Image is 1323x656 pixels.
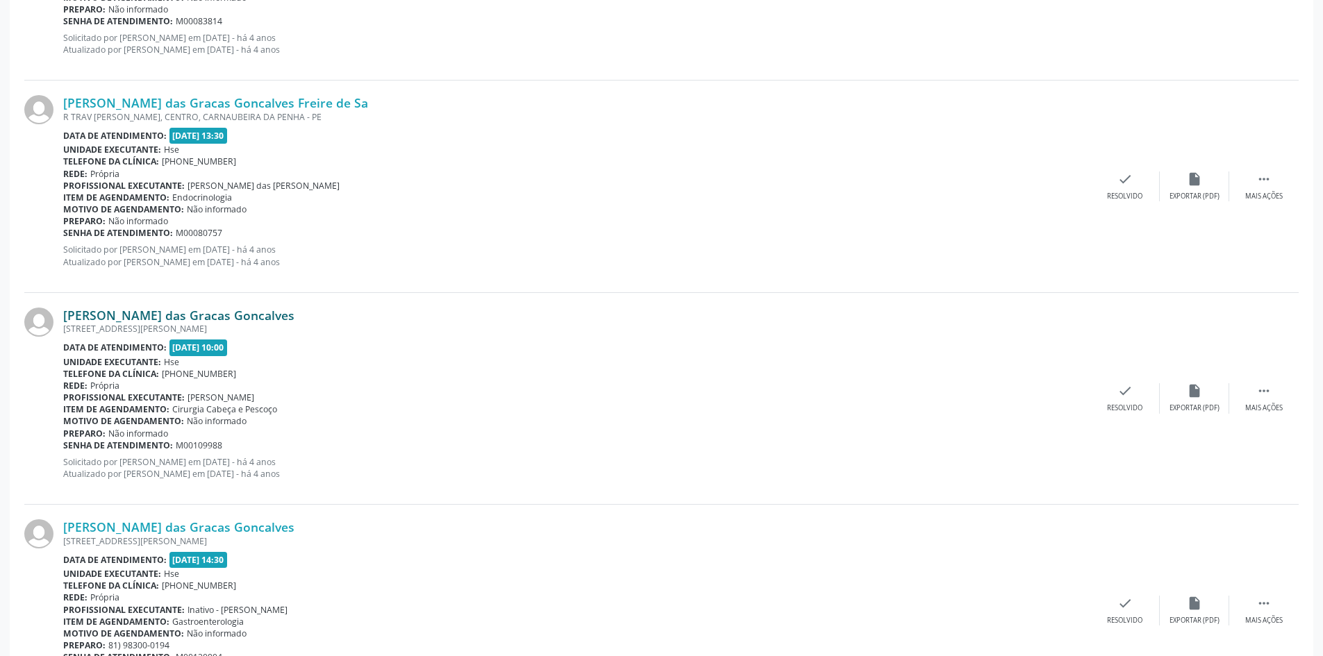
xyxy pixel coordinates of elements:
[162,368,236,380] span: [PHONE_NUMBER]
[1187,383,1202,398] i: insert_drive_file
[63,180,185,192] b: Profissional executante:
[63,519,294,535] a: [PERSON_NAME] das Gracas Goncalves
[63,168,88,180] b: Rede:
[63,203,184,215] b: Motivo de agendamento:
[188,180,340,192] span: [PERSON_NAME] das [PERSON_NAME]
[90,380,119,392] span: Própria
[63,428,106,439] b: Preparo:
[164,144,179,155] span: Hse
[1245,616,1283,625] div: Mais ações
[1107,403,1142,413] div: Resolvido
[63,323,1090,335] div: [STREET_ADDRESS][PERSON_NAME]
[169,128,228,144] span: [DATE] 13:30
[63,604,185,616] b: Profissional executante:
[63,580,159,591] b: Telefone da clínica:
[1256,596,1272,611] i: 
[1256,383,1272,398] i: 
[172,403,277,415] span: Cirurgia Cabeça e Pescoço
[63,439,173,451] b: Senha de atendimento:
[176,439,222,451] span: M00109988
[108,428,168,439] span: Não informado
[63,342,167,353] b: Data de atendimento:
[1187,596,1202,611] i: insert_drive_file
[108,215,168,227] span: Não informado
[172,616,244,628] span: Gastroenterologia
[63,535,1090,547] div: [STREET_ADDRESS][PERSON_NAME]
[63,130,167,142] b: Data de atendimento:
[63,244,1090,267] p: Solicitado por [PERSON_NAME] em [DATE] - há 4 anos Atualizado por [PERSON_NAME] em [DATE] - há 4 ...
[162,580,236,591] span: [PHONE_NUMBER]
[108,3,168,15] span: Não informado
[63,392,185,403] b: Profissional executante:
[164,356,179,368] span: Hse
[1245,192,1283,201] div: Mais ações
[1187,171,1202,187] i: insert_drive_file
[63,155,159,167] b: Telefone da clínica:
[63,144,161,155] b: Unidade executante:
[63,111,1090,123] div: R TRAV [PERSON_NAME], CENTRO, CARNAUBEIRA DA PENHA - PE
[63,192,169,203] b: Item de agendamento:
[1107,616,1142,625] div: Resolvido
[188,392,254,403] span: [PERSON_NAME]
[1117,383,1133,398] i: check
[1170,403,1220,413] div: Exportar (PDF)
[63,215,106,227] b: Preparo:
[24,308,53,337] img: img
[63,616,169,628] b: Item de agendamento:
[176,227,222,239] span: M00080757
[63,568,161,580] b: Unidade executante:
[90,168,119,180] span: Própria
[63,227,173,239] b: Senha de atendimento:
[1107,192,1142,201] div: Resolvido
[172,192,232,203] span: Endocrinologia
[63,368,159,380] b: Telefone da clínica:
[63,32,1090,56] p: Solicitado por [PERSON_NAME] em [DATE] - há 4 anos Atualizado por [PERSON_NAME] em [DATE] - há 4 ...
[63,3,106,15] b: Preparo:
[169,552,228,568] span: [DATE] 14:30
[63,628,184,639] b: Motivo de agendamento:
[108,639,169,651] span: 81) 98300-0194
[63,456,1090,480] p: Solicitado por [PERSON_NAME] em [DATE] - há 4 anos Atualizado por [PERSON_NAME] em [DATE] - há 4 ...
[187,203,247,215] span: Não informado
[63,95,368,110] a: [PERSON_NAME] das Gracas Goncalves Freire de Sa
[1256,171,1272,187] i: 
[63,639,106,651] b: Preparo:
[1170,616,1220,625] div: Exportar (PDF)
[1170,192,1220,201] div: Exportar (PDF)
[63,380,88,392] b: Rede:
[1245,403,1283,413] div: Mais ações
[162,155,236,167] span: [PHONE_NUMBER]
[187,415,247,427] span: Não informado
[1117,171,1133,187] i: check
[90,591,119,603] span: Própria
[63,15,173,27] b: Senha de atendimento:
[1117,596,1133,611] i: check
[24,95,53,124] img: img
[176,15,222,27] span: M00083814
[164,568,179,580] span: Hse
[187,628,247,639] span: Não informado
[63,591,88,603] b: Rede:
[63,356,161,368] b: Unidade executante:
[63,554,167,566] b: Data de atendimento:
[24,519,53,548] img: img
[188,604,288,616] span: Inativo - [PERSON_NAME]
[169,339,228,355] span: [DATE] 10:00
[63,308,294,323] a: [PERSON_NAME] das Gracas Goncalves
[63,415,184,427] b: Motivo de agendamento:
[63,403,169,415] b: Item de agendamento:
